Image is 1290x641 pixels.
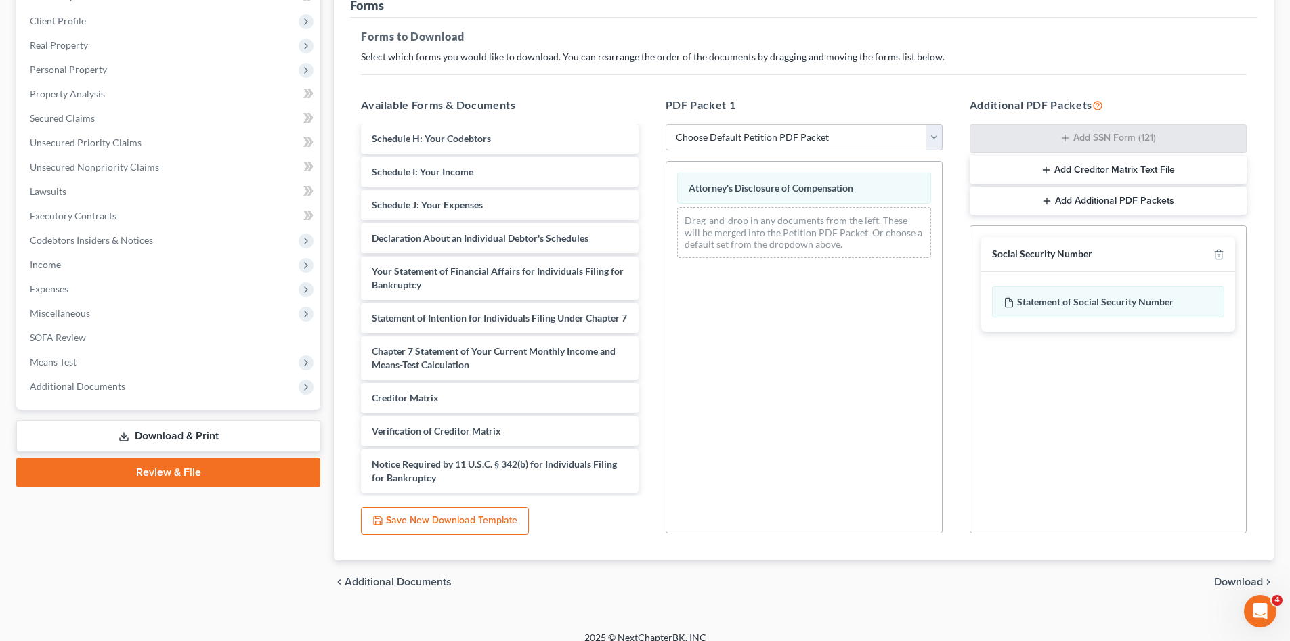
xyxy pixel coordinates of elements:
[19,131,320,155] a: Unsecured Priority Claims
[19,106,320,131] a: Secured Claims
[19,82,320,106] a: Property Analysis
[30,137,142,148] span: Unsecured Priority Claims
[372,265,624,290] span: Your Statement of Financial Affairs for Individuals Filing for Bankruptcy
[372,458,617,483] span: Notice Required by 11 U.S.C. § 342(b) for Individuals Filing for Bankruptcy
[30,88,105,100] span: Property Analysis
[30,380,125,392] span: Additional Documents
[30,234,153,246] span: Codebtors Insiders & Notices
[30,332,86,343] span: SOFA Review
[30,15,86,26] span: Client Profile
[1214,577,1263,588] span: Download
[30,210,116,221] span: Executory Contracts
[361,507,529,535] button: Save New Download Template
[30,283,68,294] span: Expenses
[992,248,1092,261] div: Social Security Number
[30,112,95,124] span: Secured Claims
[970,124,1247,154] button: Add SSN Form (121)
[970,156,1247,184] button: Add Creditor Matrix Text File
[970,97,1247,113] h5: Additional PDF Packets
[19,179,320,204] a: Lawsuits
[334,577,345,588] i: chevron_left
[19,204,320,228] a: Executory Contracts
[30,39,88,51] span: Real Property
[666,97,943,113] h5: PDF Packet 1
[19,155,320,179] a: Unsecured Nonpriority Claims
[345,577,452,588] span: Additional Documents
[361,28,1247,45] h5: Forms to Download
[19,326,320,350] a: SOFA Review
[372,345,616,370] span: Chapter 7 Statement of Your Current Monthly Income and Means-Test Calculation
[372,232,588,244] span: Declaration About an Individual Debtor's Schedules
[334,577,452,588] a: chevron_left Additional Documents
[372,392,439,403] span: Creditor Matrix
[361,50,1247,64] p: Select which forms you would like to download. You can rearrange the order of the documents by dr...
[372,312,627,324] span: Statement of Intention for Individuals Filing Under Chapter 7
[30,64,107,75] span: Personal Property
[361,97,638,113] h5: Available Forms & Documents
[1263,577,1274,588] i: chevron_right
[30,185,66,197] span: Lawsuits
[372,425,501,437] span: Verification of Creditor Matrix
[30,161,159,173] span: Unsecured Nonpriority Claims
[1214,577,1274,588] button: Download chevron_right
[689,182,853,194] span: Attorney's Disclosure of Compensation
[30,259,61,270] span: Income
[1272,595,1283,606] span: 4
[16,420,320,452] a: Download & Print
[1244,595,1276,627] iframe: Intercom live chat
[372,199,483,211] span: Schedule J: Your Expenses
[372,166,473,177] span: Schedule I: Your Income
[677,207,931,258] div: Drag-and-drop in any documents from the left. These will be merged into the Petition PDF Packet. ...
[992,286,1224,317] div: Statement of Social Security Number
[372,133,491,144] span: Schedule H: Your Codebtors
[30,356,77,368] span: Means Test
[30,307,90,319] span: Miscellaneous
[970,187,1247,215] button: Add Additional PDF Packets
[16,458,320,487] a: Review & File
